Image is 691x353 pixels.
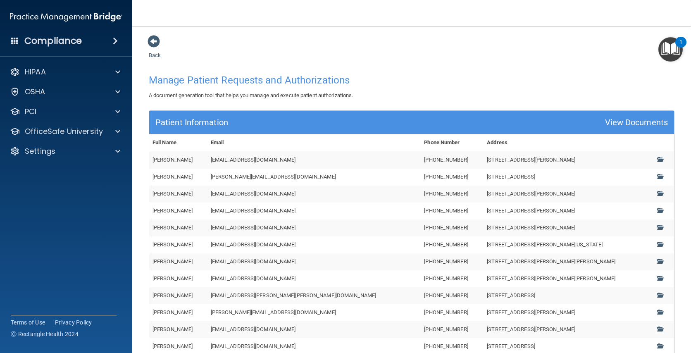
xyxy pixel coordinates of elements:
td: [PERSON_NAME] [149,270,207,287]
p: Settings [25,146,55,156]
td: [PERSON_NAME] [149,219,207,236]
td: [PERSON_NAME] [149,151,207,168]
td: [EMAIL_ADDRESS][PERSON_NAME][PERSON_NAME][DOMAIN_NAME] [207,287,421,304]
td: [STREET_ADDRESS][PERSON_NAME] [484,151,651,168]
td: [PHONE_NUMBER] [421,186,484,203]
td: [EMAIL_ADDRESS][DOMAIN_NAME] [207,186,421,203]
td: [STREET_ADDRESS][PERSON_NAME][US_STATE] [484,236,651,253]
td: [PERSON_NAME] [149,321,207,338]
td: [PERSON_NAME] [149,236,207,253]
td: [STREET_ADDRESS][PERSON_NAME] [484,219,651,236]
button: Open Resource Center, 1 new notification [658,37,683,62]
td: [PHONE_NUMBER] [421,287,484,304]
div: Patient Information [155,115,228,130]
a: OSHA [10,87,120,97]
span: A document generation tool that helps you manage and execute patient authorizations. [149,92,353,98]
td: [STREET_ADDRESS][PERSON_NAME] [484,186,651,203]
td: [EMAIL_ADDRESS][DOMAIN_NAME] [207,219,421,236]
th: Full Name [149,134,207,151]
td: [PERSON_NAME] [149,169,207,186]
td: [PERSON_NAME] [149,253,207,270]
td: [PERSON_NAME] [149,186,207,203]
td: [EMAIL_ADDRESS][DOMAIN_NAME] [207,321,421,338]
th: Email [207,134,421,151]
th: Phone Number [421,134,484,151]
p: HIPAA [25,67,46,77]
span: Ⓒ Rectangle Health 2024 [11,330,79,338]
a: PCI [10,107,120,117]
td: [STREET_ADDRESS][PERSON_NAME][PERSON_NAME] [484,253,651,270]
td: [PERSON_NAME] [149,287,207,304]
a: Settings [10,146,120,156]
td: [PERSON_NAME] [149,203,207,219]
td: [STREET_ADDRESS] [484,287,651,304]
a: HIPAA [10,67,120,77]
div: 1 [679,42,682,53]
td: [PERSON_NAME] [149,304,207,321]
td: [EMAIL_ADDRESS][DOMAIN_NAME] [207,203,421,219]
td: [PHONE_NUMBER] [421,169,484,186]
td: [EMAIL_ADDRESS][DOMAIN_NAME] [207,253,421,270]
td: [EMAIL_ADDRESS][DOMAIN_NAME] [207,270,421,287]
td: [PHONE_NUMBER] [421,203,484,219]
img: PMB logo [10,9,122,25]
h4: Manage Patient Requests and Authorizations [149,75,674,86]
td: [PERSON_NAME][EMAIL_ADDRESS][DOMAIN_NAME] [207,169,421,186]
td: [STREET_ADDRESS][PERSON_NAME] [484,304,651,321]
td: [PHONE_NUMBER] [421,151,484,168]
td: [STREET_ADDRESS][PERSON_NAME] [484,321,651,338]
td: [PHONE_NUMBER] [421,219,484,236]
td: [STREET_ADDRESS][PERSON_NAME] [484,203,651,219]
td: [PERSON_NAME][EMAIL_ADDRESS][DOMAIN_NAME] [207,304,421,321]
td: [PHONE_NUMBER] [421,321,484,338]
a: Back [149,42,161,58]
td: [PHONE_NUMBER] [421,253,484,270]
p: OfficeSafe University [25,126,103,136]
th: Address [484,134,651,151]
td: [EMAIL_ADDRESS][DOMAIN_NAME] [207,236,421,253]
p: OSHA [25,87,45,97]
a: Terms of Use [11,318,45,327]
td: [STREET_ADDRESS][PERSON_NAME][PERSON_NAME] [484,270,651,287]
p: PCI [25,107,36,117]
td: [PHONE_NUMBER] [421,236,484,253]
td: [PHONE_NUMBER] [421,270,484,287]
td: [EMAIL_ADDRESS][DOMAIN_NAME] [207,151,421,168]
a: OfficeSafe University [10,126,120,136]
a: Privacy Policy [55,318,92,327]
div: View Documents [605,115,668,130]
h4: Compliance [24,35,82,47]
td: [PHONE_NUMBER] [421,304,484,321]
td: [STREET_ADDRESS] [484,169,651,186]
